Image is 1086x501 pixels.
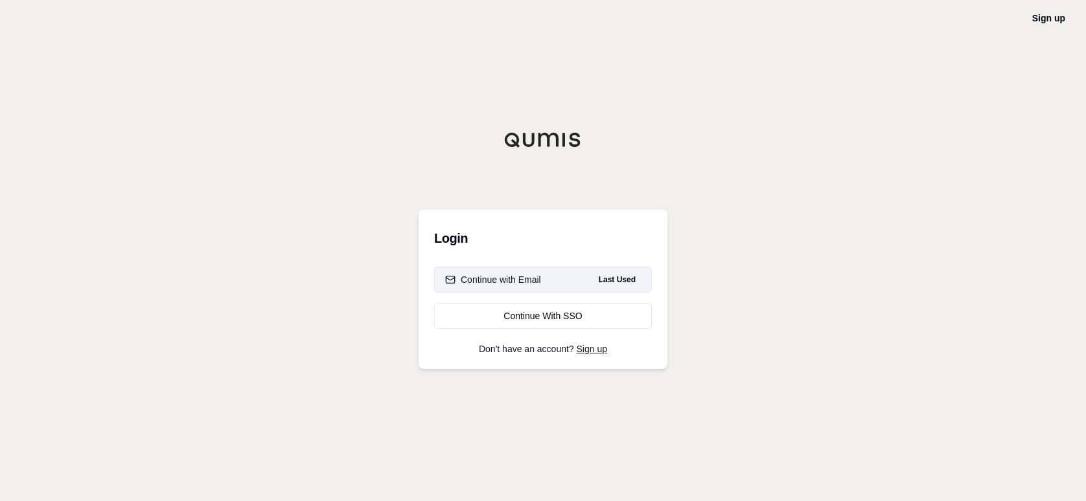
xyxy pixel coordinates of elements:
[577,344,607,354] a: Sign up
[594,272,641,287] span: Last Used
[434,344,652,353] p: Don't have an account?
[445,273,541,286] div: Continue with Email
[445,309,641,322] div: Continue With SSO
[504,132,582,148] img: Qumis
[434,303,652,329] a: Continue With SSO
[1032,13,1065,23] a: Sign up
[434,225,652,251] h3: Login
[434,267,652,293] button: Continue with EmailLast Used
